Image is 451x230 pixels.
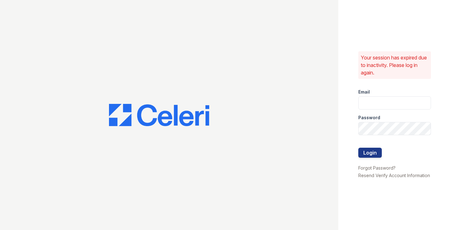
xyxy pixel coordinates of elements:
[361,54,428,76] p: Your session has expired due to inactivity. Please log in again.
[358,115,380,121] label: Password
[358,89,370,95] label: Email
[358,173,430,178] a: Resend Verify Account Information
[109,104,209,126] img: CE_Logo_Blue-a8612792a0a2168367f1c8372b55b34899dd931a85d93a1a3d3e32e68fde9ad4.png
[358,148,382,158] button: Login
[358,165,396,171] a: Forgot Password?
